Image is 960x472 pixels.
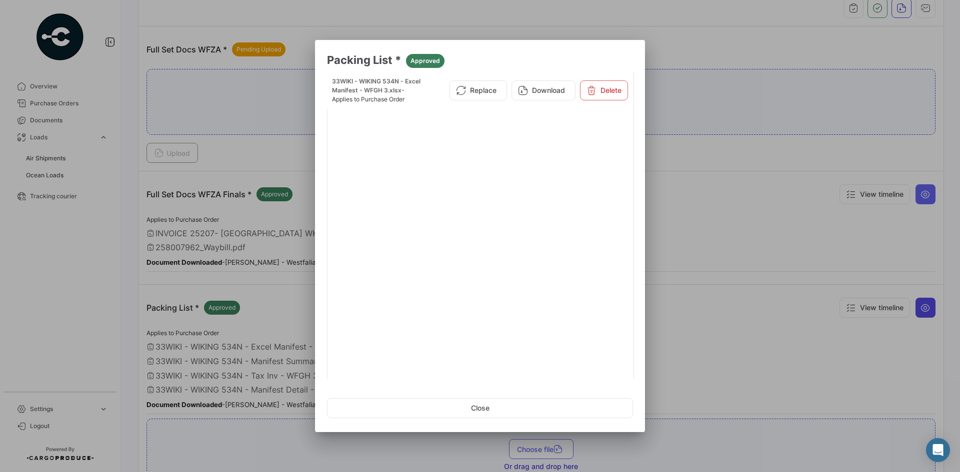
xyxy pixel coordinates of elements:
[926,438,950,462] div: Abrir Intercom Messenger
[410,56,440,65] span: Approved
[511,80,575,100] button: Download
[327,398,633,418] button: Close
[332,77,420,94] span: 33WIKI - WIKING 534N - Excel Manifest - WFGH 3.xlsx
[327,52,633,68] h3: Packing List *
[580,80,628,100] button: Delete
[449,80,507,100] button: Replace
